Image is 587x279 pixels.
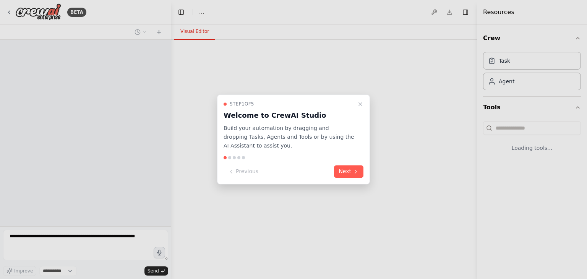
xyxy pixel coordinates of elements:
button: Next [334,165,363,178]
button: Hide left sidebar [176,7,186,18]
p: Build your automation by dragging and dropping Tasks, Agents and Tools or by using the AI Assista... [224,124,354,150]
span: Step 1 of 5 [230,101,254,107]
h3: Welcome to CrewAI Studio [224,110,354,121]
button: Previous [224,165,263,178]
button: Close walkthrough [356,99,365,109]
